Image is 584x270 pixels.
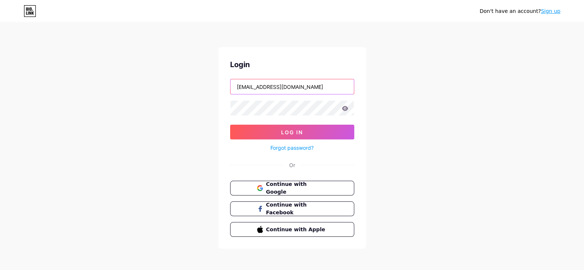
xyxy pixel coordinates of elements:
[230,59,354,70] div: Login
[266,226,327,233] span: Continue with Apple
[230,79,354,94] input: Username
[541,8,560,14] a: Sign up
[289,161,295,169] div: Or
[266,201,327,217] span: Continue with Facebook
[266,180,327,196] span: Continue with Google
[479,7,560,15] div: Don't have an account?
[230,201,354,216] button: Continue with Facebook
[270,144,314,152] a: Forgot password?
[281,129,303,135] span: Log In
[230,125,354,139] button: Log In
[230,181,354,195] button: Continue with Google
[230,222,354,237] button: Continue with Apple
